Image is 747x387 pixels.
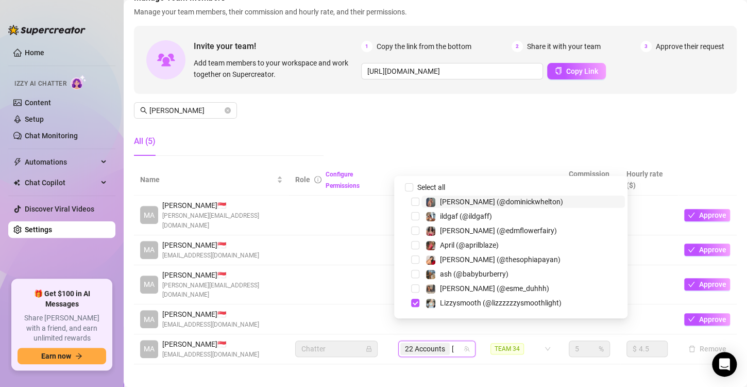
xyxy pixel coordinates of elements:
[162,350,259,360] span: [EMAIL_ADDRESS][DOMAIN_NAME]
[440,284,549,293] span: [PERSON_NAME] (@esme_duhhh)
[699,211,726,219] span: Approve
[400,343,450,355] span: 22 Accounts
[13,179,20,186] img: Chat Copilot
[25,115,44,123] a: Setup
[25,154,98,170] span: Automations
[411,227,419,235] span: Select tree node
[140,174,275,185] span: Name
[684,313,730,326] button: Approve
[656,41,724,52] span: Approve their request
[426,198,435,207] img: Dominick (@dominickwhelton)
[549,172,559,187] span: filter
[134,135,156,148] div: All (5)
[25,205,94,213] a: Discover Viral Videos
[527,41,601,52] span: Share it with your team
[684,244,730,256] button: Approve
[440,241,499,249] span: April (@aprilblaze)
[162,239,259,251] span: [PERSON_NAME] 🇸🇬
[25,132,78,140] a: Chat Monitoring
[398,174,467,185] span: Creator accounts
[411,284,419,293] span: Select tree node
[25,99,51,107] a: Content
[326,171,360,189] a: Configure Permissions
[134,6,737,18] span: Manage your team members, their commission and hourly rate, and their permissions.
[144,314,155,325] span: MA
[18,289,106,309] span: 🎁 Get $100 in AI Messages
[25,225,52,234] a: Settings
[295,175,310,184] span: Role
[411,255,419,264] span: Select tree node
[162,200,283,211] span: [PERSON_NAME] 🇸🇬
[194,40,361,53] span: Invite your team!
[162,320,259,330] span: [EMAIL_ADDRESS][DOMAIN_NAME]
[411,299,419,307] span: Select tree node
[194,57,357,80] span: Add team members to your workspace and work together on Supercreator.
[469,172,479,187] span: filter
[684,209,730,221] button: Approve
[555,67,562,74] span: copy
[314,176,321,183] span: info-circle
[566,67,598,75] span: Copy Link
[18,348,106,364] button: Earn nowarrow-right
[144,209,155,221] span: MA
[413,182,449,193] span: Select all
[426,270,435,279] img: ash (@babyburberry)
[13,158,22,166] span: thunderbolt
[712,352,737,377] div: Open Intercom Messenger
[620,164,678,196] th: Hourly rate ($)
[71,75,87,90] img: AI Chatter
[162,269,283,281] span: [PERSON_NAME] 🇸🇬
[411,212,419,220] span: Select tree node
[426,227,435,236] img: Aaliyah (@edmflowerfairy)
[144,244,155,255] span: MA
[440,299,562,307] span: Lizzysmooth (@lizzzzzzysmoothlight)
[688,315,695,322] span: check
[512,41,523,52] span: 2
[426,284,435,294] img: Esmeralda (@esme_duhhh)
[699,315,726,324] span: Approve
[688,212,695,219] span: check
[149,105,223,116] input: Search members
[366,346,372,352] span: lock
[411,241,419,249] span: Select tree node
[41,352,71,360] span: Earn now
[25,49,44,57] a: Home
[377,41,471,52] span: Copy the link from the bottom
[18,313,106,344] span: Share [PERSON_NAME] with a friend, and earn unlimited rewards
[411,198,419,206] span: Select tree node
[301,341,371,357] span: Chatter
[162,281,283,300] span: [PERSON_NAME][EMAIL_ADDRESS][DOMAIN_NAME]
[547,63,606,79] button: Copy Link
[411,270,419,278] span: Select tree node
[684,278,730,291] button: Approve
[14,79,66,89] span: Izzy AI Chatter
[699,280,726,288] span: Approve
[684,343,731,355] button: Remove
[25,174,98,191] span: Chat Copilot
[426,212,435,221] img: ildgaf (@ildgaff)
[426,299,435,308] img: Lizzysmooth (@lizzzzzzysmoothlight)
[162,309,259,320] span: [PERSON_NAME] 🇸🇬
[440,227,557,235] span: [PERSON_NAME] (@edmflowerfairy)
[140,107,147,114] span: search
[699,246,726,254] span: Approve
[426,255,435,265] img: Sophia (@thesophiapayan)
[440,270,508,278] span: ash (@babyburberry)
[640,41,652,52] span: 3
[405,343,445,354] span: 22 Accounts
[490,343,524,354] span: TEAM 34
[162,211,283,231] span: [PERSON_NAME][EMAIL_ADDRESS][DOMAIN_NAME]
[162,251,259,261] span: [EMAIL_ADDRESS][DOMAIN_NAME]
[464,346,470,352] span: team
[162,338,259,350] span: [PERSON_NAME] 🇸🇬
[75,352,82,360] span: arrow-right
[563,164,620,196] th: Commission (%)
[8,25,86,35] img: logo-BBDzfeDw.svg
[440,212,492,220] span: ildgaf (@ildgaff)
[688,246,695,253] span: check
[426,241,435,250] img: April (@aprilblaze)
[225,107,231,114] button: close-circle
[144,343,155,354] span: MA
[488,174,504,185] span: Tags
